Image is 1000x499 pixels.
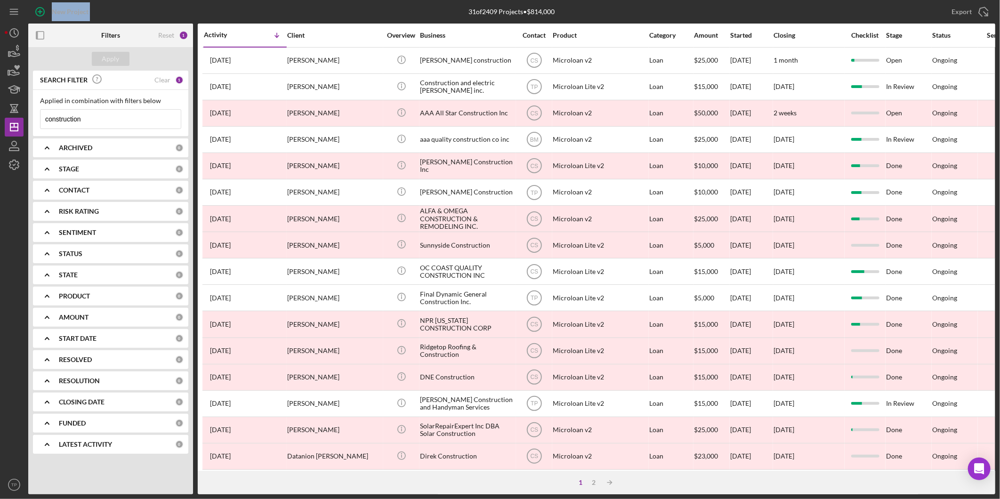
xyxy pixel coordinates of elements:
[649,206,693,231] div: Loan
[59,314,89,321] b: AMOUNT
[420,206,514,231] div: ALFA & OMEGA CONSTRUCTION & REMODELING INC.
[210,452,231,460] time: 2024-06-22 01:59
[649,233,693,258] div: Loan
[649,259,693,284] div: Loan
[932,56,957,64] div: Ongoing
[204,31,245,39] div: Activity
[649,365,693,390] div: Loan
[932,321,957,328] div: Ongoing
[553,391,647,416] div: Microloan Lite v2
[530,216,538,222] text: CS
[886,206,931,231] div: Done
[59,356,92,363] b: RESOLVED
[886,312,931,337] div: Done
[287,101,381,126] div: [PERSON_NAME]
[694,338,729,363] div: $15,000
[886,418,931,443] div: Done
[175,419,184,427] div: 0
[694,206,729,231] div: $25,000
[287,127,381,152] div: [PERSON_NAME]
[553,312,647,337] div: Microloan Lite v2
[649,312,693,337] div: Loan
[287,233,381,258] div: [PERSON_NAME]
[730,153,773,178] div: [DATE]
[774,346,794,354] time: [DATE]
[694,391,729,416] div: $15,000
[210,426,231,434] time: 2024-09-16 20:38
[952,2,972,21] div: Export
[774,241,794,249] time: [DATE]
[210,373,231,381] time: 2024-11-20 00:21
[210,162,231,169] time: 2025-03-18 21:27
[730,206,773,231] div: [DATE]
[175,313,184,322] div: 0
[649,338,693,363] div: Loan
[886,127,931,152] div: In Review
[553,74,647,99] div: Microloan Lite v2
[530,374,538,381] text: CS
[287,285,381,310] div: [PERSON_NAME]
[420,32,514,39] div: Business
[730,74,773,99] div: [DATE]
[730,101,773,126] div: [DATE]
[175,292,184,300] div: 0
[420,101,514,126] div: AAA All Star Construction Inc
[649,127,693,152] div: Loan
[531,295,538,301] text: TP
[553,233,647,258] div: Microloan Lite v2
[101,32,120,39] b: Filters
[886,74,931,99] div: In Review
[694,48,729,73] div: $25,000
[40,97,181,105] div: Applied in combination with filters below
[210,136,231,143] time: 2025-03-21 01:13
[886,444,931,469] div: Done
[179,31,188,40] div: 1
[730,418,773,443] div: [DATE]
[774,426,794,434] time: [DATE]
[287,180,381,205] div: [PERSON_NAME]
[886,259,931,284] div: Done
[649,444,693,469] div: Loan
[175,207,184,216] div: 0
[774,109,797,117] time: 2 weeks
[886,48,931,73] div: Open
[574,479,587,486] div: 1
[420,312,514,337] div: NPR [US_STATE] CONSTRUCTION CORP
[649,285,693,310] div: Loan
[886,338,931,363] div: Done
[694,32,729,39] div: Amount
[694,101,729,126] div: $50,000
[420,418,514,443] div: SolarRepairExpert Inc DBA Solar Construction
[59,335,97,342] b: START DATE
[886,470,931,495] div: Done
[210,109,231,117] time: 2025-07-16 04:22
[420,338,514,363] div: Ridgetop Roofing & Construction
[420,153,514,178] div: [PERSON_NAME] Construction Inc
[694,233,729,258] div: $5,000
[210,400,231,407] time: 2024-10-11 04:33
[886,391,931,416] div: In Review
[553,444,647,469] div: Microloan v2
[287,444,381,469] div: Datanion [PERSON_NAME]
[553,365,647,390] div: Microloan Lite v2
[932,294,957,302] div: Ongoing
[730,233,773,258] div: [DATE]
[730,338,773,363] div: [DATE]
[649,101,693,126] div: Loan
[287,391,381,416] div: [PERSON_NAME]
[530,322,538,328] text: CS
[886,180,931,205] div: Done
[420,259,514,284] div: OC COAST QUALITY CONSTRUCTION INC
[553,153,647,178] div: Microloan Lite v2
[530,268,538,275] text: CS
[287,153,381,178] div: [PERSON_NAME]
[158,32,174,39] div: Reset
[210,188,231,196] time: 2025-03-18 17:37
[28,2,98,21] button: New Project
[531,189,538,196] text: TP
[649,74,693,99] div: Loan
[932,268,957,275] div: Ongoing
[210,215,231,223] time: 2025-03-11 01:08
[287,338,381,363] div: [PERSON_NAME]
[287,259,381,284] div: [PERSON_NAME]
